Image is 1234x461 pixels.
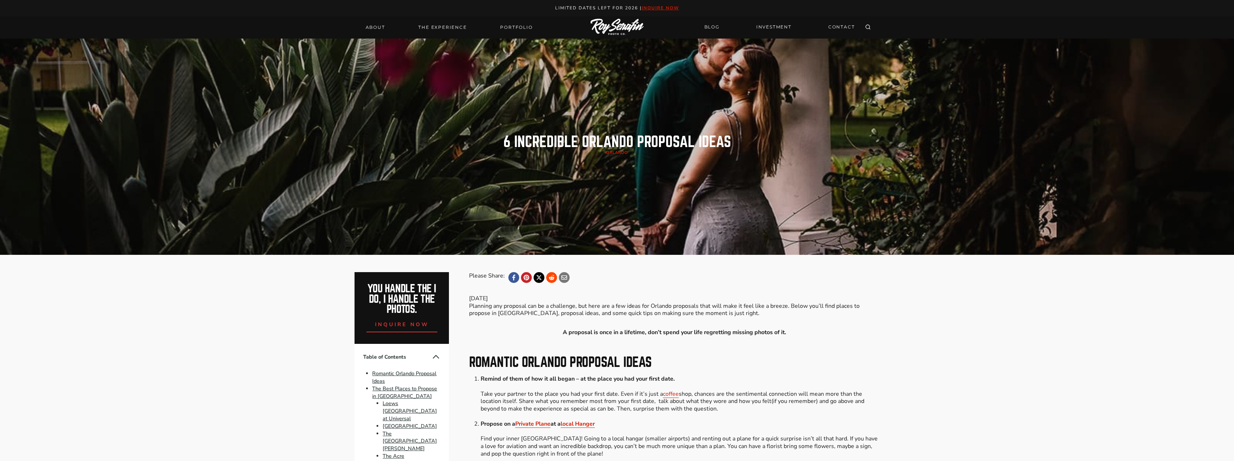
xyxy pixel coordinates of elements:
[469,356,879,369] h2: Romantic Orlando Proposal Ideas
[700,21,724,34] a: BLOG
[432,353,440,361] button: Collapse Table of Contents
[469,302,879,318] p: Planning any proposal can be a challenge, but here are a few ideas for Orlando proposals that wil...
[559,272,570,283] a: Email
[700,21,859,34] nav: Secondary Navigation
[362,284,441,315] h2: You handle the i do, I handle the photos.
[663,390,679,398] a: coffee
[546,272,557,283] a: Reddit
[503,135,731,149] h1: 6 Incredible ORlando Proposal Ideas
[481,375,879,420] li: Take your partner to the place you had your first date. Even if it’s just a shop, chances are the...
[383,452,404,460] a: The Acre
[481,420,595,428] strong: Propose on a at a
[361,22,389,32] a: About
[824,21,859,34] a: CONTACT
[414,22,471,32] a: THE EXPERIENCE
[606,150,628,155] a: Orlando
[534,272,544,283] a: X
[863,22,873,32] button: View Search Form
[508,272,519,283] a: Facebook
[363,353,432,361] span: Table of Contents
[383,400,437,422] a: Loews [GEOGRAPHIC_DATA] at Universal
[563,328,786,336] strong: A proposal is once in a lifetime, don’t spend your life regretting missing photos of it.
[752,21,796,34] a: INVESTMENT
[383,422,437,430] a: [GEOGRAPHIC_DATA]
[383,430,437,452] a: The [GEOGRAPHIC_DATA][PERSON_NAME]
[591,19,644,36] img: Logo of Roy Serafin Photo Co., featuring stylized text in white on a light background, representi...
[481,375,675,383] strong: Remind of them of how it all began – at the place you had your first date.
[469,272,505,283] div: Please Share:
[642,5,679,11] a: inquire now
[375,321,429,328] span: inquire now
[469,294,488,302] time: [DATE]
[372,385,437,400] a: The Best Places to Propose in [GEOGRAPHIC_DATA]
[561,420,595,428] a: local Hanger
[521,272,532,283] a: Pinterest
[361,22,537,32] nav: Primary Navigation
[515,420,551,428] a: Private Plane
[8,4,1226,12] p: Limited Dates LEft for 2026 |
[496,22,537,32] a: Portfolio
[366,315,438,332] a: inquire now
[372,370,436,385] a: Romantic Orlando Proposal Ideas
